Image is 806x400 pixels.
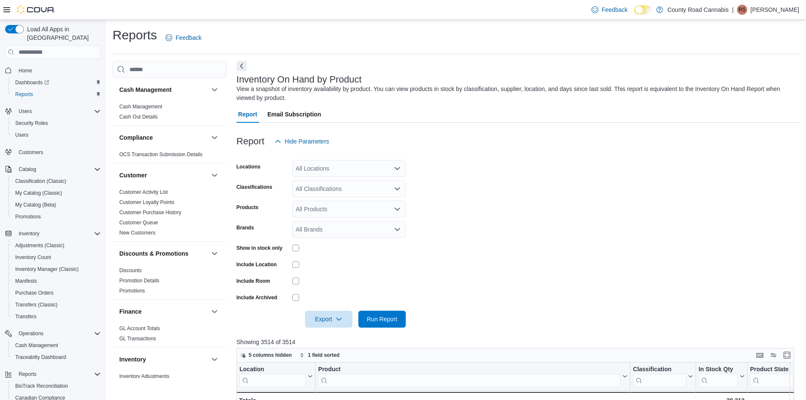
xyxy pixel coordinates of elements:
[15,278,37,284] span: Manifests
[699,366,745,387] button: In Stock Qty
[119,277,160,284] span: Promotion Details
[237,184,272,190] label: Classifications
[8,117,104,129] button: Security Roles
[699,366,738,387] div: In Stock Qty
[8,211,104,223] button: Promotions
[8,175,104,187] button: Classification (Classic)
[119,133,208,142] button: Compliance
[17,6,55,14] img: Cova
[119,220,158,226] a: Customer Queue
[237,278,270,284] label: Include Room
[12,288,57,298] a: Purchase Orders
[119,325,160,332] span: GL Account Totals
[8,88,104,100] button: Reports
[750,366,793,374] div: Product State
[12,89,36,99] a: Reports
[113,27,157,44] h1: Reports
[119,209,182,216] span: Customer Purchase History
[237,245,283,251] label: Show in stock only
[15,369,101,379] span: Reports
[12,77,101,88] span: Dashboards
[12,352,101,362] span: Traceabilty Dashboard
[15,229,101,239] span: Inventory
[12,188,66,198] a: My Catalog (Classic)
[119,287,145,294] span: Promotions
[119,335,156,342] span: GL Transactions
[119,355,146,364] h3: Inventory
[8,299,104,311] button: Transfers (Classic)
[751,5,799,15] p: [PERSON_NAME]
[119,103,162,110] span: Cash Management
[237,350,295,360] button: 5 columns hidden
[113,149,226,163] div: Compliance
[394,206,401,212] button: Open list of options
[12,340,61,350] a: Cash Management
[15,147,47,157] a: Customers
[12,300,101,310] span: Transfers (Classic)
[239,366,306,374] div: Location
[237,163,261,170] label: Locations
[113,102,226,125] div: Cash Management
[209,85,220,95] button: Cash Management
[237,85,796,102] div: View a snapshot of inventory availability by product. You can view products in stock by classific...
[739,5,746,15] span: RS
[15,242,64,249] span: Adjustments (Classic)
[8,187,104,199] button: My Catalog (Classic)
[12,118,51,128] a: Security Roles
[119,336,156,342] a: GL Transactions
[15,132,28,138] span: Users
[119,229,155,236] span: New Customers
[367,315,397,323] span: Run Report
[19,108,32,115] span: Users
[237,294,277,301] label: Include Archived
[8,311,104,323] button: Transfers
[755,350,765,360] button: Keyboard shortcuts
[15,164,39,174] button: Catalog
[308,352,340,359] span: 1 field sorted
[8,129,104,141] button: Users
[15,354,66,361] span: Traceabilty Dashboard
[12,118,101,128] span: Security Roles
[267,106,321,123] span: Email Subscription
[162,29,205,46] a: Feedback
[699,366,738,374] div: In Stock Qty
[119,104,162,110] a: Cash Management
[15,178,66,185] span: Classification (Classic)
[15,147,101,157] span: Customers
[209,132,220,143] button: Compliance
[394,185,401,192] button: Open list of options
[119,307,208,316] button: Finance
[119,373,169,379] a: Inventory Adjustments
[119,307,142,316] h3: Finance
[119,219,158,226] span: Customer Queue
[119,355,208,364] button: Inventory
[113,265,226,299] div: Discounts & Promotions
[15,301,58,308] span: Transfers (Classic)
[15,290,54,296] span: Purchase Orders
[12,264,82,274] a: Inventory Manager (Classic)
[782,350,792,360] button: Enter fullscreen
[8,380,104,392] button: BioTrack Reconciliation
[2,146,104,158] button: Customers
[588,1,631,18] a: Feedback
[12,176,101,186] span: Classification (Classic)
[737,5,747,15] div: RK Sohal
[8,199,104,211] button: My Catalog (Beta)
[633,366,686,387] div: Classification
[237,61,247,71] button: Next
[15,254,51,261] span: Inventory Count
[15,164,101,174] span: Catalog
[239,366,306,387] div: Location
[119,326,160,331] a: GL Account Totals
[237,136,264,146] h3: Report
[119,171,147,179] h3: Customer
[12,312,40,322] a: Transfers
[119,230,155,236] a: New Customers
[119,278,160,284] a: Promotion Details
[15,66,36,76] a: Home
[15,79,49,86] span: Dashboards
[12,130,101,140] span: Users
[602,6,627,14] span: Feedback
[12,340,101,350] span: Cash Management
